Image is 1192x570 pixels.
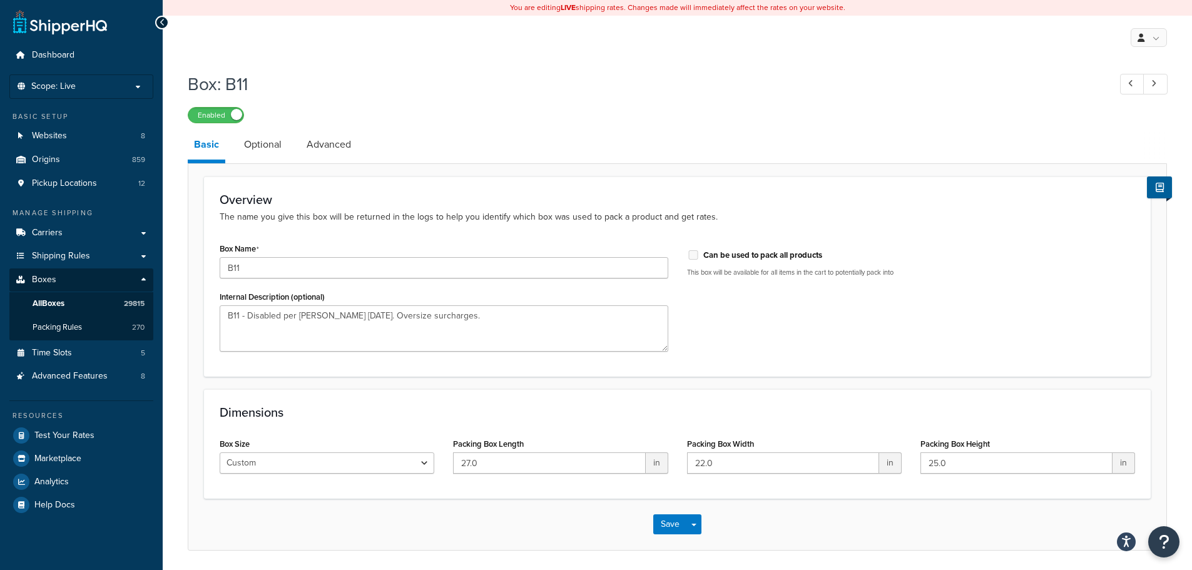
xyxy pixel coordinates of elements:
[9,365,153,388] a: Advanced Features8
[687,439,754,449] label: Packing Box Width
[31,81,76,92] span: Scope: Live
[300,130,357,160] a: Advanced
[1120,74,1144,94] a: Previous Record
[9,44,153,67] a: Dashboard
[32,371,108,382] span: Advanced Features
[9,365,153,388] li: Advanced Features
[32,228,63,238] span: Carriers
[188,108,243,123] label: Enabled
[9,316,153,339] li: Packing Rules
[9,447,153,470] a: Marketplace
[32,155,60,165] span: Origins
[9,424,153,447] a: Test Your Rates
[9,268,153,340] li: Boxes
[9,111,153,122] div: Basic Setup
[9,208,153,218] div: Manage Shipping
[9,471,153,493] a: Analytics
[9,125,153,148] li: Websites
[9,494,153,516] a: Help Docs
[220,305,668,352] textarea: B11 - Disabled per [PERSON_NAME] [DATE]. Oversize surcharges.
[1143,74,1168,94] a: Next Record
[220,193,1135,206] h3: Overview
[220,439,250,449] label: Box Size
[9,342,153,365] a: Time Slots5
[220,210,1135,224] p: The name you give this box will be returned in the logs to help you identify which box was used t...
[138,178,145,189] span: 12
[646,452,668,474] span: in
[9,148,153,171] li: Origins
[9,148,153,171] a: Origins859
[33,322,82,333] span: Packing Rules
[879,452,902,474] span: in
[453,439,524,449] label: Packing Box Length
[132,155,145,165] span: 859
[188,130,225,163] a: Basic
[34,500,75,511] span: Help Docs
[9,125,153,148] a: Websites8
[238,130,288,160] a: Optional
[920,439,990,449] label: Packing Box Height
[32,275,56,285] span: Boxes
[32,251,90,262] span: Shipping Rules
[32,50,74,61] span: Dashboard
[1148,526,1179,557] button: Open Resource Center
[34,430,94,441] span: Test Your Rates
[34,454,81,464] span: Marketplace
[9,172,153,195] li: Pickup Locations
[9,172,153,195] a: Pickup Locations12
[32,131,67,141] span: Websites
[9,292,153,315] a: AllBoxes29815
[32,348,72,359] span: Time Slots
[1113,452,1135,474] span: in
[32,178,97,189] span: Pickup Locations
[687,268,1136,277] p: This box will be available for all items in the cart to potentially pack into
[33,298,64,309] span: All Boxes
[703,250,822,261] label: Can be used to pack all products
[9,245,153,268] a: Shipping Rules
[9,221,153,245] a: Carriers
[220,292,325,302] label: Internal Description (optional)
[34,477,69,487] span: Analytics
[220,244,259,254] label: Box Name
[132,322,145,333] span: 270
[141,348,145,359] span: 5
[124,298,145,309] span: 29815
[1147,176,1172,198] button: Show Help Docs
[141,371,145,382] span: 8
[9,410,153,421] div: Resources
[188,72,1097,96] h1: Box: B11
[220,405,1135,419] h3: Dimensions
[9,342,153,365] li: Time Slots
[141,131,145,141] span: 8
[687,250,700,260] input: This option can't be selected because the box is assigned to a dimensional rule
[561,2,576,13] b: LIVE
[9,268,153,292] a: Boxes
[9,316,153,339] a: Packing Rules270
[653,514,687,534] button: Save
